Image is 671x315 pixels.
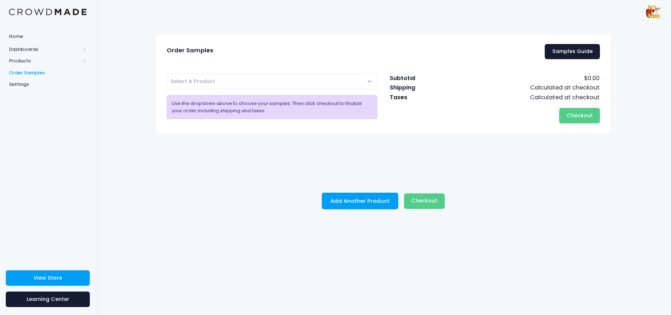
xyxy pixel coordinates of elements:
[447,83,600,92] td: Calculated at checkout
[9,9,87,16] img: Logo
[9,46,80,53] span: Dashboards
[389,83,447,92] td: Shipping
[6,292,90,307] a: Learning Center
[389,74,447,83] td: Subtotal
[545,44,600,60] a: Samples Guide
[9,57,80,65] span: Products
[404,193,445,209] button: Checkout
[9,69,87,76] span: Order Samples
[9,33,87,40] span: Home
[167,74,378,89] span: Select A Product
[559,108,600,123] button: Checkout
[447,93,600,102] td: Calculated at checkout
[646,5,660,19] img: User
[9,81,87,88] span: Settings
[411,197,437,204] span: Checkout
[567,112,593,119] span: Checkout
[27,296,69,303] span: Learning Center
[171,78,215,85] span: Select A Product
[167,95,378,119] div: Use the dropdown above to choose your samples. Then click checkout to finalize your order includi...
[389,93,447,102] td: Taxes
[322,193,398,209] button: Add Another Product
[447,74,600,83] td: $0.00
[167,47,213,54] span: Order Samples
[6,270,90,286] a: View Store
[34,274,62,281] span: View Store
